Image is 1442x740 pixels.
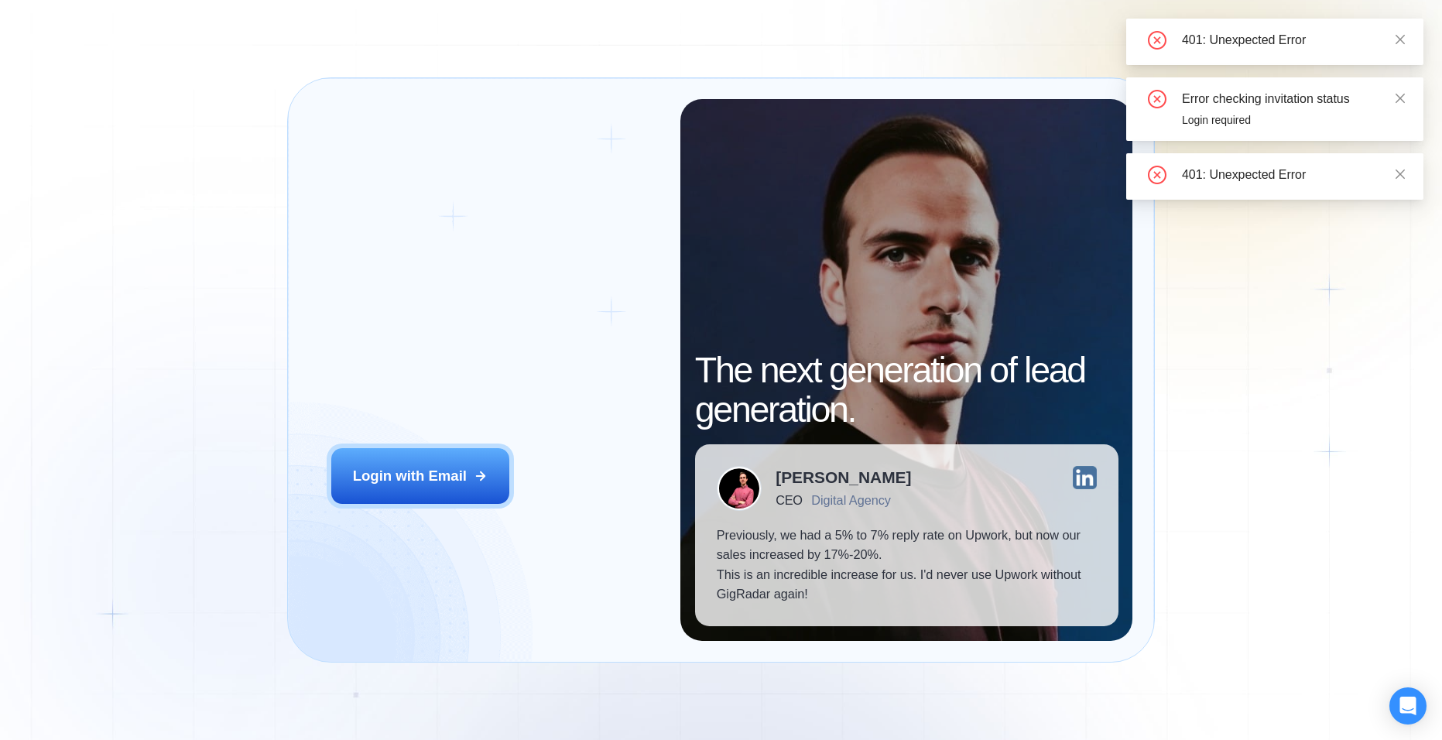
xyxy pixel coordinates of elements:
[1394,92,1406,104] span: close
[776,470,911,486] div: [PERSON_NAME]
[353,466,467,486] div: Login with Email
[695,351,1118,430] h2: The next generation of lead generation.
[776,493,802,508] div: CEO
[1182,31,1405,50] div: 401: Unexpected Error
[1182,111,1405,128] div: Login required
[1394,33,1406,46] span: close
[1148,90,1166,108] span: close-circle
[331,448,510,504] button: Login with Email
[1182,166,1405,184] div: 401: Unexpected Error
[1148,166,1166,184] span: close-circle
[1182,90,1405,108] div: Error checking invitation status
[811,493,891,508] div: Digital Agency
[717,526,1097,605] p: Previously, we had a 5% to 7% reply rate on Upwork, but now our sales increased by 17%-20%. This ...
[1148,31,1166,50] span: close-circle
[1394,168,1406,180] span: close
[1389,687,1427,725] div: Open Intercom Messenger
